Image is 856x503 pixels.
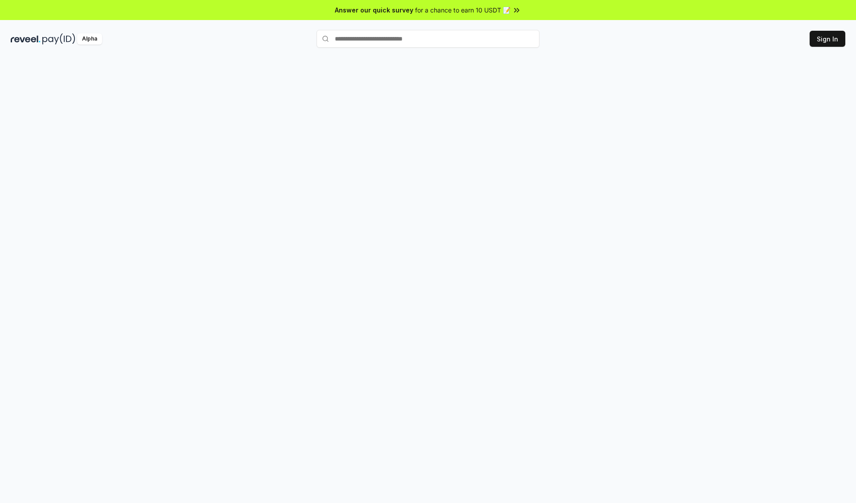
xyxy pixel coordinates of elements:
img: pay_id [42,33,75,45]
span: for a chance to earn 10 USDT 📝 [415,5,510,15]
img: reveel_dark [11,33,41,45]
div: Alpha [77,33,102,45]
button: Sign In [810,31,845,47]
span: Answer our quick survey [335,5,413,15]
